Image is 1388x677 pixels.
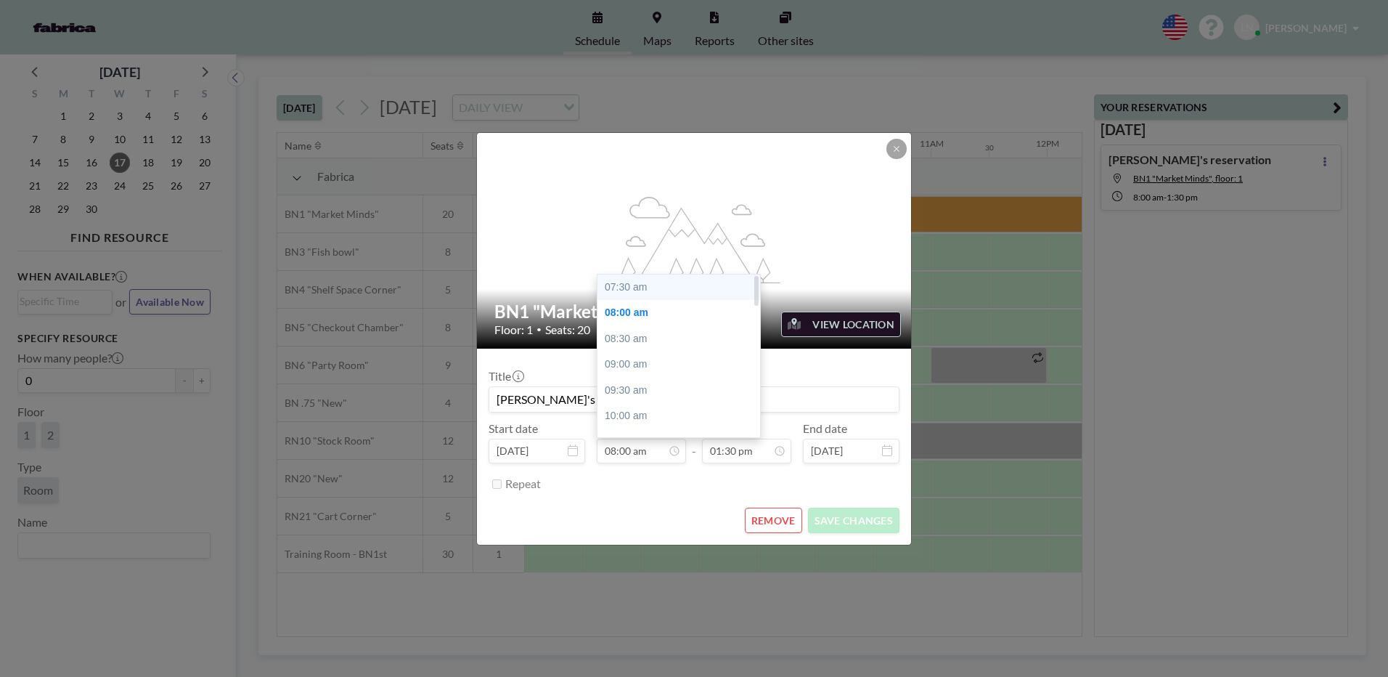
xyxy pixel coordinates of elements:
[597,403,767,429] div: 10:00 am
[545,323,590,337] span: Seats: 20
[597,326,767,352] div: 08:30 am
[597,378,767,404] div: 09:30 am
[489,387,899,412] input: (No title)
[808,508,899,533] button: SAVE CHANGES
[494,323,533,337] span: Floor: 1
[597,352,767,378] div: 09:00 am
[609,195,780,283] g: flex-grow: 1.2;
[536,324,542,335] span: •
[692,426,696,458] span: -
[489,369,523,384] label: Title
[597,429,767,455] div: 10:30 am
[597,300,767,326] div: 08:00 am
[781,312,901,337] button: VIEW LOCATION
[489,421,538,436] label: Start date
[494,301,895,323] h2: BN1 "Market Minds"
[803,421,847,436] label: End date
[745,508,802,533] button: REMOVE
[597,275,767,301] div: 07:30 am
[505,477,541,491] label: Repeat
